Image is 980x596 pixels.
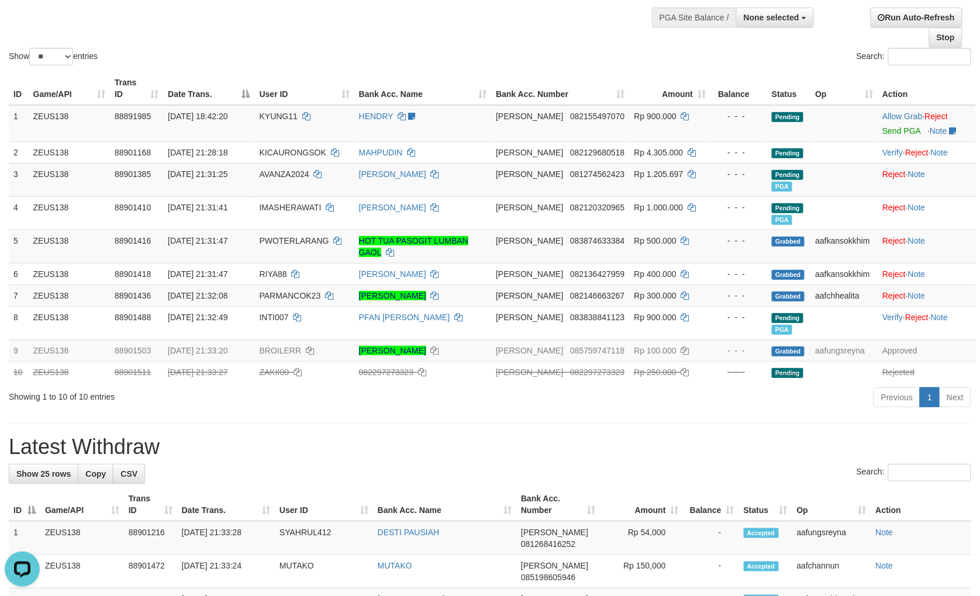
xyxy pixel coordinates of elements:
span: [DATE] 21:32:49 [168,313,227,322]
span: [DATE] 21:28:18 [168,148,227,157]
span: Rp 100.000 [634,346,677,355]
th: Trans ID: activate to sort column ascending [110,72,163,105]
td: 10 [9,361,29,383]
td: · [878,230,976,263]
td: aafchhealita [811,285,878,306]
div: - - - [715,311,762,323]
span: Accepted [744,562,779,571]
td: [DATE] 21:33:24 [177,555,275,588]
span: None selected [744,13,799,22]
th: ID [9,72,29,105]
a: Next [939,387,971,407]
td: 9 [9,339,29,361]
a: Reject [882,203,906,212]
td: Rp 54,000 [600,521,684,555]
span: Rp 500.000 [634,236,677,245]
a: Run Auto-Refresh [871,8,962,27]
span: Copy 085198605946 to clipboard [521,573,575,582]
div: - - - [715,345,762,356]
a: Verify [882,313,903,322]
td: ZEUS138 [29,163,110,196]
th: Balance [710,72,767,105]
th: Date Trans.: activate to sort column descending [163,72,254,105]
span: [PERSON_NAME] [521,528,588,537]
a: Reject [925,112,948,121]
input: Search: [888,48,971,65]
td: 1 [9,105,29,142]
select: Showentries [29,48,73,65]
span: Copy 083874633384 to clipboard [570,236,624,245]
a: Reject [882,291,906,300]
span: 88901168 [115,148,151,157]
span: [DATE] 21:31:47 [168,236,227,245]
span: [PERSON_NAME] [496,346,563,355]
span: [DATE] 21:32:08 [168,291,227,300]
span: [PERSON_NAME] [496,269,563,279]
a: DESTI PAUSIAH [378,528,440,537]
td: 3 [9,163,29,196]
a: Note [908,169,926,179]
span: IMASHERAWATI [260,203,322,212]
th: Op: activate to sort column ascending [811,72,878,105]
h1: Latest Withdraw [9,435,971,459]
td: 2 [9,141,29,163]
a: Note [876,561,893,570]
span: Rp 900.000 [634,112,677,121]
a: CSV [113,464,145,484]
td: · [878,105,976,142]
th: Bank Acc. Name: activate to sort column ascending [373,488,516,521]
a: Copy [78,464,113,484]
th: Action [878,72,976,105]
th: Balance: activate to sort column ascending [684,488,739,521]
td: 7 [9,285,29,306]
td: 88901216 [124,521,177,555]
th: User ID: activate to sort column ascending [275,488,373,521]
label: Search: [857,48,971,65]
label: Show entries [9,48,98,65]
td: - [684,555,739,588]
td: - [684,521,739,555]
span: Grabbed [772,270,805,280]
span: Copy 083838841123 to clipboard [570,313,624,322]
span: Pending [772,170,803,180]
td: · [878,196,976,230]
span: Copy 081274562423 to clipboard [570,169,624,179]
div: - - - [715,168,762,180]
span: KYUNG11 [260,112,298,121]
td: ZEUS138 [29,339,110,361]
span: Rp 250.000 [634,368,677,377]
span: 88901416 [115,236,151,245]
td: 6 [9,263,29,285]
th: Game/API: activate to sort column ascending [40,488,124,521]
span: [PERSON_NAME] [496,236,563,245]
span: PWOTERLARANG [260,236,329,245]
a: HOT TUA PASOGIT LUMBAN GAOL [359,236,468,257]
span: · [882,112,924,121]
a: Note [908,236,926,245]
div: - - - [715,202,762,213]
span: PGA [772,215,792,225]
span: Accepted [744,528,779,538]
th: User ID: activate to sort column ascending [255,72,354,105]
a: Verify [882,148,903,157]
a: Reject [905,148,929,157]
a: Note [908,269,926,279]
td: SYAHRUL412 [275,521,373,555]
a: Note [931,313,948,322]
span: CSV [120,469,137,479]
span: 88901511 [115,368,151,377]
th: Amount: activate to sort column ascending [600,488,684,521]
a: PFAN [PERSON_NAME] [359,313,450,322]
td: 4 [9,196,29,230]
span: [PERSON_NAME] [496,291,563,300]
td: 88901472 [124,555,177,588]
a: Send PGA [882,126,920,136]
span: [PERSON_NAME] [496,203,563,212]
td: 8 [9,306,29,339]
span: Rp 300.000 [634,291,677,300]
td: aafkansokkhim [811,263,878,285]
a: Show 25 rows [9,464,78,484]
span: [DATE] 21:31:25 [168,169,227,179]
div: - - - [715,147,762,158]
td: MUTAKO [275,555,373,588]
